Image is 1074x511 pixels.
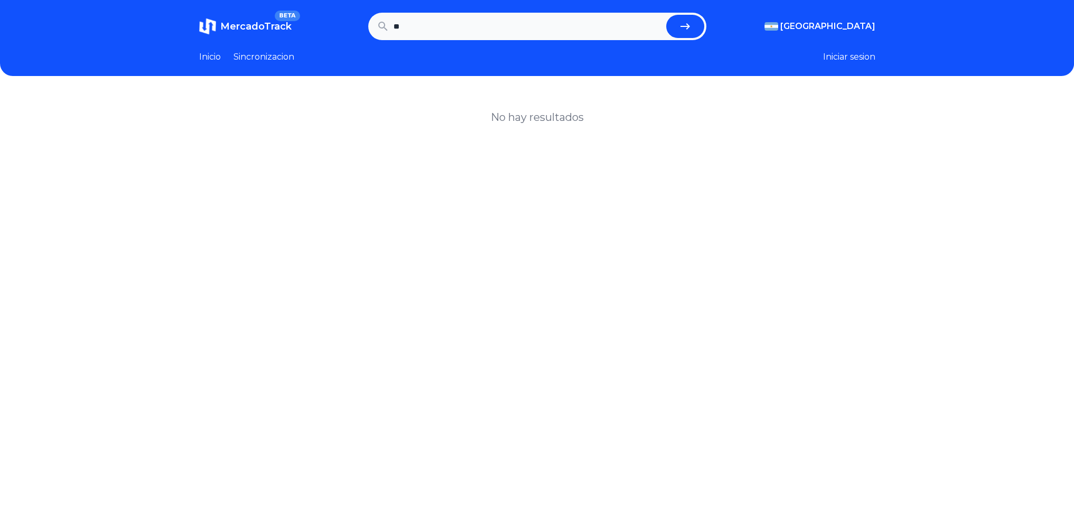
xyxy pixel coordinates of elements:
[220,21,292,32] span: MercadoTrack
[234,51,294,63] a: Sincronizacion
[199,51,221,63] a: Inicio
[275,11,300,21] span: BETA
[764,20,875,33] button: [GEOGRAPHIC_DATA]
[823,51,875,63] button: Iniciar sesion
[764,22,778,31] img: Argentina
[199,18,216,35] img: MercadoTrack
[199,18,292,35] a: MercadoTrackBETA
[491,110,584,125] h1: No hay resultados
[780,20,875,33] span: [GEOGRAPHIC_DATA]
